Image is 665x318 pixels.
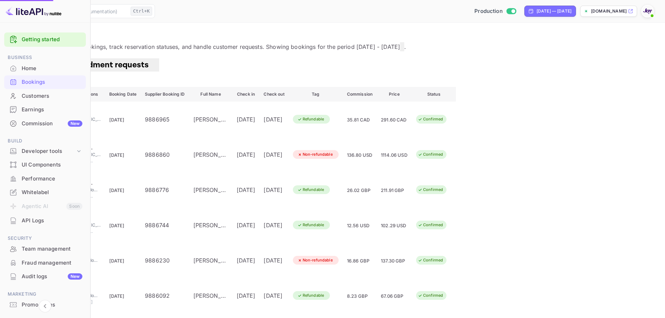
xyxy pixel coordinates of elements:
th: Booking Date [105,87,141,102]
div: [DATE] [264,150,284,159]
div: [DATE] [237,115,256,124]
span: 1114.06 USD [381,152,407,158]
div: UI Components [22,161,82,169]
div: Refundable [293,115,329,124]
span: Business [4,54,86,61]
span: 26.02 GBP [347,187,370,193]
div: [DATE] [237,150,256,159]
div: [DATE] [264,115,284,124]
div: Confirmed [413,291,448,300]
div: [DATE] [237,291,256,300]
div: Christopher Gribbin [193,186,228,194]
div: 9886776 [145,186,185,194]
div: Team management [22,245,82,253]
a: Getting started [22,36,82,44]
span: 8.23 GBP [347,293,368,299]
div: 9886744 [145,221,185,229]
span: [DATE] [109,187,125,193]
div: Developer tools [4,145,86,157]
span: 16.86 GBP [347,258,369,264]
div: Customers [4,89,86,103]
div: [DATE] [264,256,284,265]
div: Home [22,65,82,73]
span: Production [474,7,503,15]
th: Check out [259,87,288,102]
a: Home [4,62,86,75]
div: [DATE] [264,221,284,229]
div: [DATE] [237,256,256,265]
div: Annie Harper [193,150,228,159]
img: LiteAPI logo [6,6,61,17]
div: Bookings [4,75,86,89]
div: Earnings [4,103,86,117]
span: [DATE] [109,258,125,264]
div: Confirmed [413,256,448,265]
div: API Logs [22,217,82,225]
div: New [68,120,82,127]
div: 9886860 [145,150,185,159]
a: Fraud management [4,256,86,269]
th: Tag [289,87,343,102]
span: [DATE] [109,117,125,123]
div: 9886230 [145,256,185,265]
div: Customers [22,92,82,100]
a: Whitelabel [4,186,86,199]
div: Confirmed [413,150,448,159]
div: Duncan Bryden [193,256,228,265]
p: Bookings [8,31,657,39]
div: Developer tools [22,147,75,155]
div: CommissionNew [4,117,86,131]
div: Confirmed [413,115,448,124]
a: API Logs [4,214,86,227]
div: UI Components [4,158,86,172]
th: Commission [343,87,377,102]
a: Audit logsNew [4,270,86,283]
div: Refundable [293,221,329,229]
div: Team management [4,242,86,256]
a: UI Components [4,158,86,171]
span: [DATE] [109,293,125,299]
span: 35.81 CAD [347,117,370,123]
button: Change date range [400,42,404,51]
div: Non-refundable [293,256,337,265]
th: Supplier Booking ID [141,87,189,102]
p: [DOMAIN_NAME] [591,8,627,14]
div: account-settings tabs [8,58,657,72]
div: Fraud management [4,256,86,270]
span: Security [4,235,86,242]
th: Check in [232,87,260,102]
div: [DATE] [264,186,284,194]
div: [DATE] — [DATE] [537,8,571,14]
span: 211.91 GBP [381,187,404,193]
th: Status [412,87,456,102]
div: Switch to Sandbox mode [472,7,519,15]
div: Performance [22,175,82,183]
div: 9886092 [145,291,185,300]
span: 136.80 USD [347,152,372,158]
div: Audit logs [22,273,82,281]
div: Brent Toews [193,115,228,124]
div: 9886965 [145,115,185,124]
div: Erica Duncan [193,221,228,229]
div: [DATE] [237,186,256,194]
div: Bookings [22,78,82,86]
div: Promo codes [22,301,82,309]
span: Build [4,137,86,145]
div: API Logs [4,214,86,228]
a: Bookings [4,75,86,88]
div: [DATE] [264,291,284,300]
p: View and manage all hotel bookings, track reservation statuses, and handle customer requests. Sho... [8,42,657,51]
div: Getting started [4,32,86,47]
a: Team management [4,242,86,255]
a: Promo codes [4,298,86,311]
div: Promo codes [4,298,86,312]
span: [DATE] [109,152,125,158]
div: Commission [22,120,82,128]
div: Confirmed [413,185,448,194]
div: Refundable [293,185,329,194]
div: Valda Moses [193,291,228,300]
span: 67.06 GBP [381,293,403,299]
